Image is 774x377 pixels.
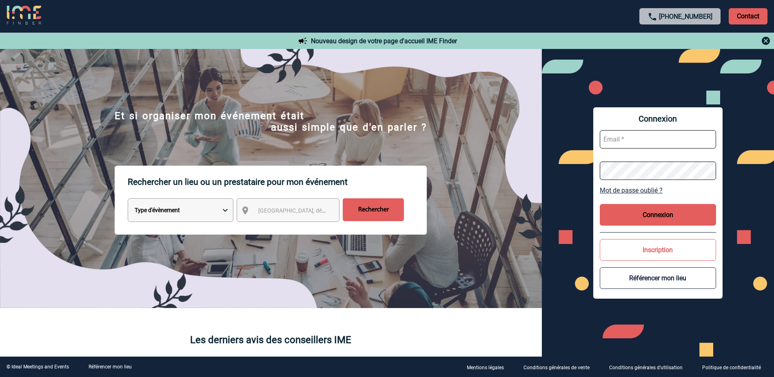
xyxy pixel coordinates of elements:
[343,198,404,221] input: Rechercher
[600,114,716,124] span: Connexion
[128,166,427,198] p: Rechercher un lieu ou un prestataire pour mon événement
[7,364,69,370] div: © Ideal Meetings and Events
[600,204,716,226] button: Connexion
[609,365,683,370] p: Conditions générales d'utilisation
[517,363,603,371] a: Conditions générales de vente
[603,363,696,371] a: Conditions générales d'utilisation
[258,207,372,214] span: [GEOGRAPHIC_DATA], département, région...
[702,365,761,370] p: Politique de confidentialité
[460,363,517,371] a: Mentions légales
[696,363,774,371] a: Politique de confidentialité
[89,364,132,370] a: Référencer mon lieu
[600,130,716,149] input: Email *
[729,8,767,24] p: Contact
[659,13,712,20] a: [PHONE_NUMBER]
[648,12,657,22] img: call-24-px.png
[523,365,590,370] p: Conditions générales de vente
[467,365,504,370] p: Mentions légales
[600,239,716,261] button: Inscription
[600,267,716,289] button: Référencer mon lieu
[600,186,716,194] a: Mot de passe oublié ?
